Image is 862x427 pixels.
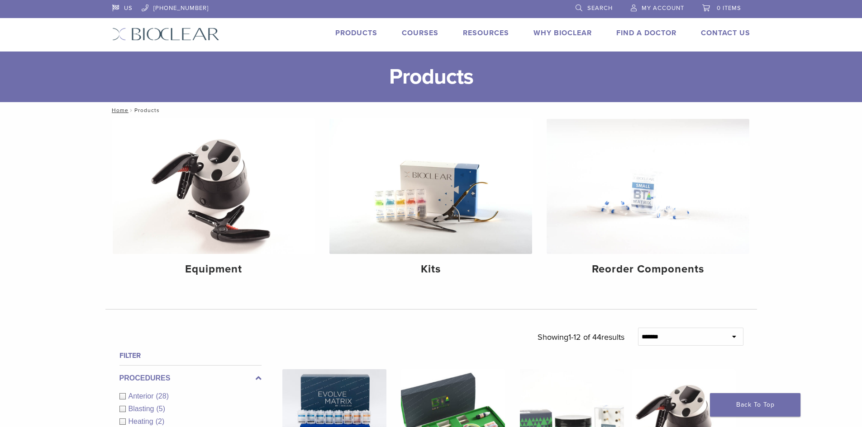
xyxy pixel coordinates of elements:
h4: Kits [337,261,525,277]
span: (28) [156,392,169,400]
a: Courses [402,28,438,38]
a: Why Bioclear [533,28,592,38]
p: Showing results [538,328,624,347]
h4: Filter [119,350,262,361]
h4: Equipment [120,261,308,277]
img: Kits [329,119,532,254]
a: Kits [329,119,532,283]
img: Equipment [113,119,315,254]
img: Bioclear [112,28,219,41]
nav: Products [105,102,757,118]
span: / [129,108,134,113]
span: (2) [156,418,165,425]
a: Reorder Components [547,119,749,283]
span: Anterior [129,392,156,400]
span: Search [587,5,613,12]
a: Resources [463,28,509,38]
span: My Account [642,5,684,12]
span: Blasting [129,405,157,413]
img: Reorder Components [547,119,749,254]
span: 0 items [717,5,741,12]
span: (5) [156,405,165,413]
span: 1-12 of 44 [568,332,601,342]
a: Equipment [113,119,315,283]
span: Heating [129,418,156,425]
a: Products [335,28,377,38]
a: Back To Top [710,393,800,417]
a: Home [109,107,129,113]
h4: Reorder Components [554,261,742,277]
label: Procedures [119,373,262,384]
a: Find A Doctor [616,28,676,38]
a: Contact Us [701,28,750,38]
